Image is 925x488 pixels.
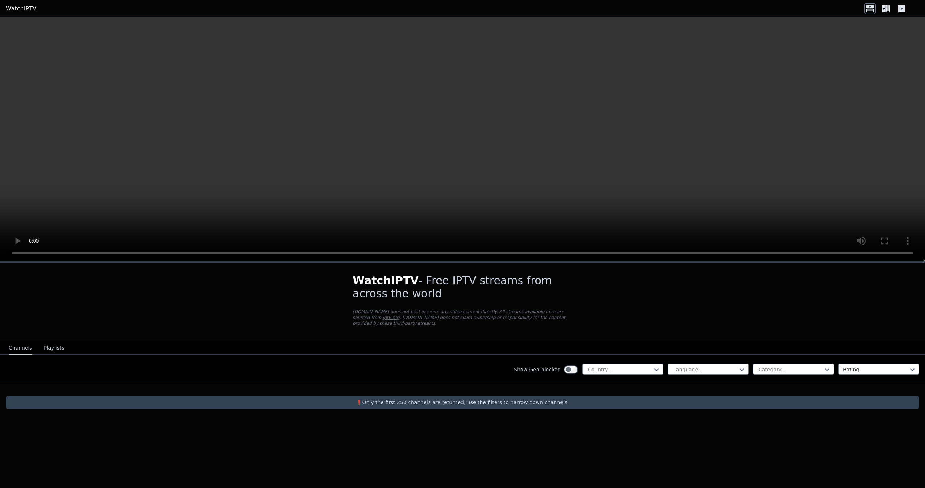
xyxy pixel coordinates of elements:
[44,341,64,355] button: Playlists
[514,366,561,373] label: Show Geo-blocked
[9,341,32,355] button: Channels
[383,315,400,320] a: iptv-org
[353,309,572,326] p: [DOMAIN_NAME] does not host or serve any video content directly. All streams available here are s...
[6,4,36,13] a: WatchIPTV
[9,399,916,406] p: ❗️Only the first 250 channels are returned, use the filters to narrow down channels.
[353,274,419,287] span: WatchIPTV
[353,274,572,300] h1: - Free IPTV streams from across the world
